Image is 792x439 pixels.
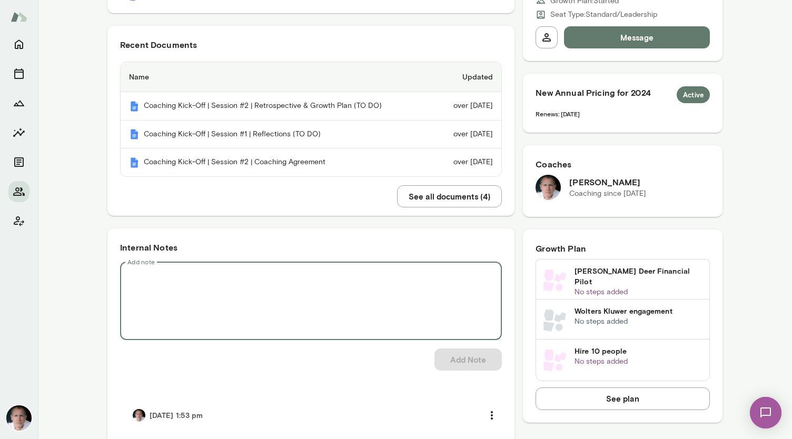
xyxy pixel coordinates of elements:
[536,387,710,410] button: See plan
[575,316,703,327] p: No steps added
[677,90,710,101] span: Active
[129,101,140,112] img: Mento
[435,62,501,92] th: Updated
[121,121,435,149] th: Coaching Kick-Off | Session #1 | Reflections (TO DO)
[536,86,710,103] h6: New Annual Pricing for 2024
[575,306,703,316] h6: Wolters Kluwer engagement
[8,93,29,114] button: Growth Plan
[129,157,140,168] img: Mento
[569,176,646,188] h6: [PERSON_NAME]
[8,181,29,202] button: Members
[536,158,710,171] h6: Coaches
[8,63,29,84] button: Sessions
[8,122,29,143] button: Insights
[121,62,435,92] th: Name
[133,409,145,422] img: Mike Lane
[536,175,561,200] img: Mike Lane
[550,9,657,20] p: Seat Type: Standard/Leadership
[8,34,29,55] button: Home
[435,148,501,176] td: over [DATE]
[536,242,710,255] h6: Growth Plan
[575,287,703,297] p: No steps added
[8,152,29,173] button: Documents
[121,92,435,121] th: Coaching Kick-Off | Session #2 | Retrospective & Growth Plan (TO DO)
[127,257,155,266] label: Add note
[569,188,646,199] p: Coaching since [DATE]
[564,26,710,48] button: Message
[435,121,501,149] td: over [DATE]
[6,405,32,431] img: Mike Lane
[575,356,703,367] p: No steps added
[11,7,27,27] img: Mento
[575,346,703,356] h6: Hire 10 people
[150,410,203,421] h6: [DATE] 1:53 pm
[120,241,502,254] h6: Internal Notes
[120,38,502,51] h6: Recent Documents
[481,404,503,426] button: more
[8,211,29,232] button: Client app
[435,92,501,121] td: over [DATE]
[121,148,435,176] th: Coaching Kick-Off | Session #2 | Coaching Agreement
[536,110,580,117] span: Renews: [DATE]
[129,129,140,139] img: Mento
[397,185,502,207] button: See all documents (4)
[575,266,703,287] h6: [PERSON_NAME] Deer Financial Pilot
